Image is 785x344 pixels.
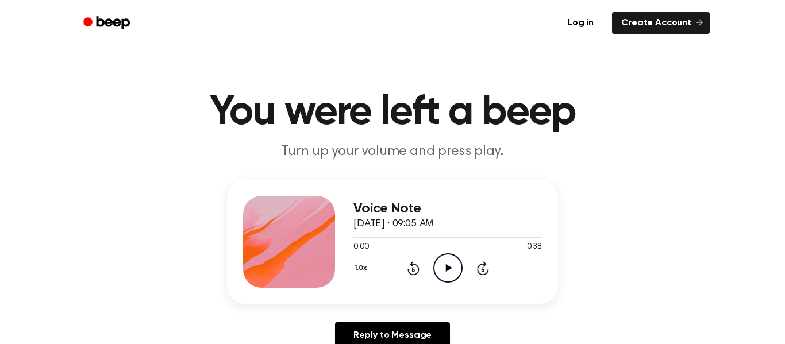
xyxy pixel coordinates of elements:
h1: You were left a beep [98,92,687,133]
button: 1.0x [353,258,371,278]
span: 0:38 [527,241,542,253]
a: Beep [75,12,140,34]
p: Turn up your volume and press play. [172,142,613,161]
span: 0:00 [353,241,368,253]
h3: Voice Note [353,201,542,217]
span: [DATE] · 09:05 AM [353,219,434,229]
a: Log in [556,10,605,36]
a: Create Account [612,12,710,34]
